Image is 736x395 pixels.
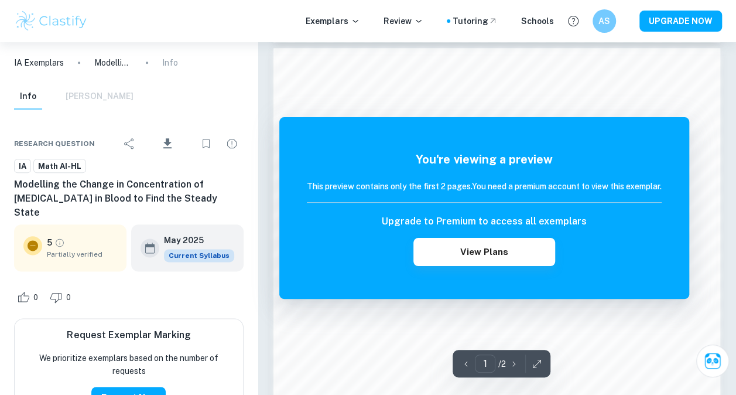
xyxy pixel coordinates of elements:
p: Exemplars [306,15,360,28]
a: Grade partially verified [54,237,65,248]
h6: Upgrade to Premium to access all exemplars [382,214,587,229]
button: Info [14,84,42,110]
div: Bookmark [194,132,218,155]
button: UPGRADE NOW [639,11,722,32]
button: Ask Clai [696,345,729,377]
h6: This preview contains only the first 2 pages. You need a premium account to view this exemplar. [307,180,662,193]
h6: Request Exemplar Marking [67,328,190,342]
a: Math AI-HL [33,159,86,173]
div: Share [118,132,141,155]
a: IA Exemplars [14,56,64,69]
button: View Plans [413,238,555,266]
h6: May 2025 [164,234,225,247]
button: AS [593,9,616,33]
div: This exemplar is based on the current syllabus. Feel free to refer to it for inspiration/ideas wh... [164,249,234,262]
p: We prioritize exemplars based on the number of requests [24,352,234,377]
h5: You're viewing a preview [307,151,662,168]
div: Dislike [47,288,77,307]
p: 5 [47,236,52,249]
p: Modelling the Change in Concentration of [MEDICAL_DATA] in Blood to Find the Steady State [94,56,132,69]
span: Math AI-HL [34,161,85,172]
a: Schools [521,15,554,28]
div: Download [143,128,192,159]
div: Report issue [220,132,244,155]
span: 0 [60,292,77,304]
p: / 2 [498,357,505,370]
p: Review [384,15,423,28]
span: Current Syllabus [164,249,234,262]
div: Like [14,288,44,307]
a: Tutoring [453,15,498,28]
h6: Modelling the Change in Concentration of [MEDICAL_DATA] in Blood to Find the Steady State [14,178,244,220]
span: Partially verified [47,249,117,260]
span: Research question [14,138,95,149]
p: Info [162,56,178,69]
h6: AS [598,15,611,28]
span: 0 [27,292,44,304]
span: IA [15,161,30,172]
img: Clastify logo [14,9,88,33]
a: IA [14,159,31,173]
button: Help and Feedback [563,11,583,31]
